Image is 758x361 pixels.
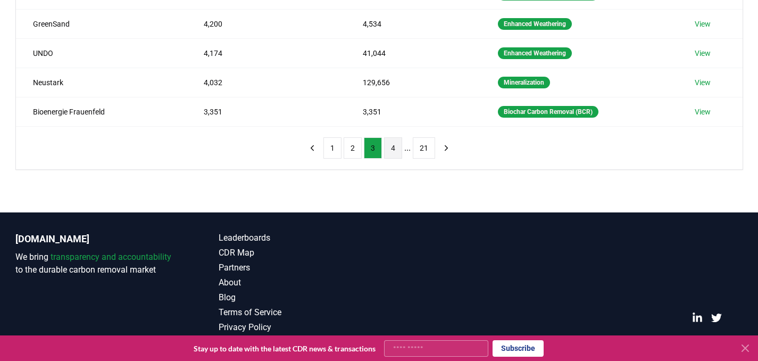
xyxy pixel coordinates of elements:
button: next page [437,137,455,159]
td: 129,656 [346,68,481,97]
div: Mineralization [498,77,550,88]
button: 4 [384,137,402,159]
a: Blog [219,291,379,304]
button: 2 [344,137,362,159]
a: Twitter [711,313,722,323]
a: LinkedIn [692,313,703,323]
span: transparency and accountability [51,252,171,262]
p: [DOMAIN_NAME] [15,232,176,247]
a: About [219,276,379,289]
td: Bioenergie Frauenfeld [16,97,187,126]
li: ... [404,142,411,154]
a: Leaderboards [219,232,379,244]
td: Neustark [16,68,187,97]
td: 4,032 [187,68,346,97]
td: UNDO [16,38,187,68]
td: 3,351 [187,97,346,126]
a: Partners [219,261,379,274]
td: 4,200 [187,9,346,38]
a: Privacy Policy [219,321,379,334]
td: 3,351 [346,97,481,126]
div: Biochar Carbon Removal (BCR) [498,106,598,118]
a: View [695,19,711,29]
td: 4,174 [187,38,346,68]
button: 21 [413,137,435,159]
p: We bring to the durable carbon removal market [15,251,176,276]
button: previous page [303,137,321,159]
a: Terms of Service [219,306,379,319]
a: View [695,106,711,117]
button: 3 [364,137,382,159]
button: 1 [323,137,341,159]
td: 4,534 [346,9,481,38]
td: GreenSand [16,9,187,38]
a: View [695,48,711,59]
div: Enhanced Weathering [498,47,572,59]
div: Enhanced Weathering [498,18,572,30]
a: View [695,77,711,88]
td: 41,044 [346,38,481,68]
a: CDR Map [219,247,379,259]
